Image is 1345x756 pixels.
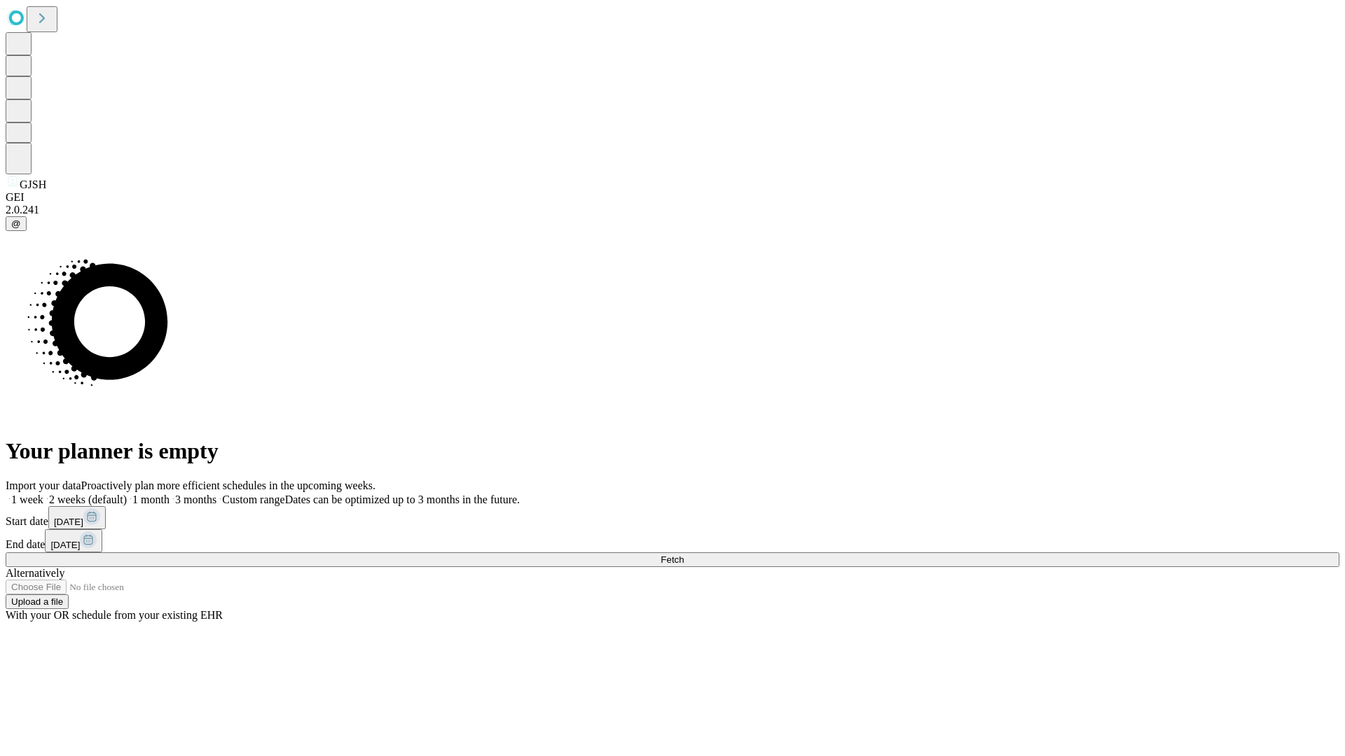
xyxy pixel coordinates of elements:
div: 2.0.241 [6,204,1339,216]
button: [DATE] [48,506,106,529]
span: With your OR schedule from your existing EHR [6,609,223,621]
span: [DATE] [54,517,83,527]
span: Dates can be optimized up to 3 months in the future. [285,493,520,505]
span: GJSH [20,178,46,190]
button: @ [6,216,27,231]
span: Proactively plan more efficient schedules in the upcoming weeks. [81,479,375,491]
div: End date [6,529,1339,552]
div: Start date [6,506,1339,529]
button: Fetch [6,552,1339,567]
span: Fetch [661,554,684,565]
button: [DATE] [45,529,102,552]
span: 1 week [11,493,43,505]
span: Import your data [6,479,81,491]
h1: Your planner is empty [6,438,1339,464]
span: [DATE] [50,540,80,550]
span: 3 months [175,493,216,505]
span: @ [11,218,21,229]
div: GEI [6,191,1339,204]
span: Custom range [222,493,284,505]
span: 1 month [132,493,170,505]
button: Upload a file [6,594,69,609]
span: 2 weeks (default) [49,493,127,505]
span: Alternatively [6,567,64,579]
